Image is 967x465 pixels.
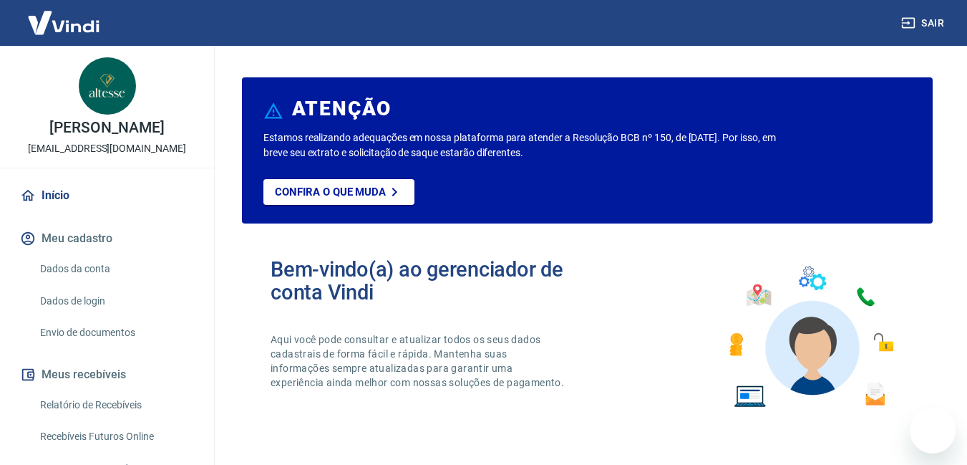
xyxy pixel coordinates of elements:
p: Aqui você pode consultar e atualizar todos os seus dados cadastrais de forma fácil e rápida. Mant... [271,332,567,390]
h2: Bem-vindo(a) ao gerenciador de conta Vindi [271,258,588,304]
button: Meu cadastro [17,223,197,254]
a: Dados de login [34,287,197,316]
button: Sair [898,10,950,37]
h6: ATENÇÃO [292,102,392,116]
a: Dados da conta [34,254,197,284]
a: Relatório de Recebíveis [34,390,197,420]
p: [EMAIL_ADDRESS][DOMAIN_NAME] [28,141,186,156]
img: 03231c2c-2b58-44af-b492-004330f7d186.jpeg [79,57,136,115]
a: Início [17,180,197,211]
p: Estamos realizando adequações em nossa plataforma para atender a Resolução BCB nº 150, de [DATE].... [263,130,782,160]
p: [PERSON_NAME] [49,120,164,135]
button: Meus recebíveis [17,359,197,390]
a: Recebíveis Futuros Online [34,422,197,451]
img: Imagem de um avatar masculino com diversos icones exemplificando as funcionalidades do gerenciado... [716,258,904,416]
a: Confira o que muda [263,179,414,205]
img: Vindi [17,1,110,44]
iframe: Botão para abrir a janela de mensagens [910,408,956,454]
a: Envio de documentos [34,318,197,347]
p: Confira o que muda [275,186,386,198]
